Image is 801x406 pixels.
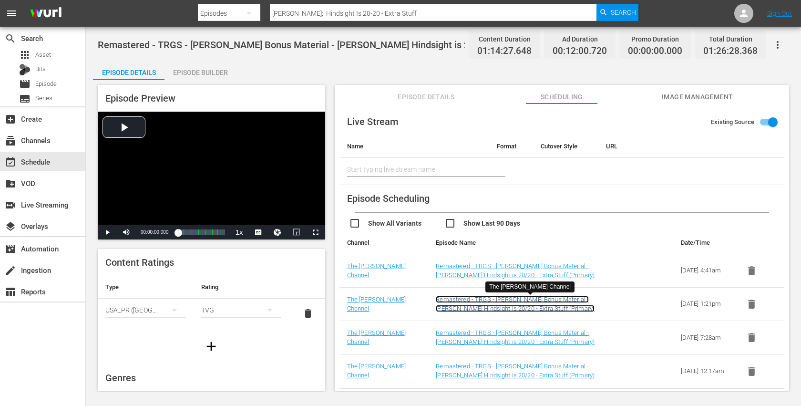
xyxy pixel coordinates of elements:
span: Search [5,33,16,44]
a: Remastered - TRGS - [PERSON_NAME] Bonus Material - [PERSON_NAME] Hindsight is 20/20 - Extra Stuff... [436,296,595,312]
div: Ad Duration [553,32,607,46]
th: Format [489,135,533,158]
div: Progress Bar [178,229,225,235]
span: Ingestion [5,265,16,276]
button: Captions [249,225,268,239]
a: Remastered - TRGS - [PERSON_NAME] Bonus Material - [PERSON_NAME] Hindsight is 20/20 - Extra Stuff... [436,363,595,379]
a: Remastered - TRGS - [PERSON_NAME] Bonus Material - [PERSON_NAME] Hindsight is 20/20 - Extra Stuff... [436,262,595,279]
th: Type [98,276,194,299]
a: The [PERSON_NAME] Channel [347,329,406,345]
span: 01:14:27.648 [477,46,532,57]
span: Scheduling [526,91,597,103]
span: Live Stream [347,116,398,127]
th: Episode Name [428,231,628,254]
span: Asset [35,50,51,60]
span: Existing Source [711,117,754,127]
span: Remastered - TRGS - [PERSON_NAME] Bonus Material - [PERSON_NAME] Hindsight is 20/20 - Extra Stuff [98,39,542,51]
span: Asset [19,49,31,61]
th: Name [339,135,489,158]
span: Schedule [5,156,16,168]
button: delete [297,302,319,325]
span: Series [35,94,52,103]
span: VOD [5,178,16,189]
th: Cutover Style [533,135,598,158]
span: delete [302,308,314,319]
a: The [PERSON_NAME] Channel [347,262,406,279]
span: Genres [105,372,136,384]
button: Playback Rate [230,225,249,239]
span: Content Ratings [105,257,174,268]
button: Search [596,4,638,21]
span: 00:00:00.000 [628,46,682,57]
div: Episode Builder [164,61,236,84]
span: Bits [35,64,46,74]
span: Live Streaming [5,199,16,211]
span: Episode [19,78,31,90]
span: Episode Details [390,91,462,103]
th: Channel [339,231,429,254]
span: Reports [5,286,16,298]
span: Create [5,114,16,125]
a: Remastered - TRGS - [PERSON_NAME] Bonus Material - [PERSON_NAME] Hindsight is 20/20 - Extra Stuff... [436,329,595,345]
button: Mute [117,225,136,239]
span: menu [6,8,17,19]
th: Date/Time [673,231,740,254]
span: 01:26:28.368 [703,46,758,57]
div: Promo Duration [628,32,682,46]
span: Automation [5,243,16,255]
button: Episode Builder [164,61,236,80]
div: Episode Details [93,61,164,84]
span: Image Management [662,91,733,103]
div: Bits [19,64,31,75]
a: Sign Out [767,10,792,17]
img: ans4CAIJ8jUAAAAAAAAAAAAAAAAAAAAAAAAgQb4GAAAAAAAAAAAAAAAAAAAAAAAAJMjXAAAAAAAAAAAAAAAAAAAAAAAAgAT5G... [23,2,69,25]
div: Video Player [98,112,325,239]
span: 00:12:00.720 [553,46,607,57]
div: The [PERSON_NAME] Channel [489,283,571,291]
button: Jump To Time [268,225,287,239]
span: 00:00:00.000 [141,229,168,235]
table: simple table [98,276,325,328]
div: TVG [201,297,282,323]
button: Play [98,225,117,239]
div: Total Duration [703,32,758,46]
span: Episode Preview [105,93,175,104]
span: Episode [35,79,57,89]
div: Content Duration [477,32,532,46]
td: [DATE] 12:17am [673,354,740,388]
span: Overlays [5,221,16,232]
th: URL [598,135,769,158]
button: Episode Details [93,61,164,80]
td: [DATE] 7:28am [673,321,740,354]
span: Channels [5,135,16,146]
span: Search [611,4,636,21]
button: Picture-in-Picture [287,225,306,239]
td: [DATE] 1:21pm [673,288,740,321]
a: The [PERSON_NAME] Channel [347,363,406,379]
span: Series [19,93,31,104]
button: Fullscreen [306,225,325,239]
a: The [PERSON_NAME] Channel [347,296,406,312]
span: Episode Scheduling [347,193,430,204]
th: Rating [194,276,289,299]
div: USA_PR ([GEOGRAPHIC_DATA] ([GEOGRAPHIC_DATA])) [105,297,186,323]
td: [DATE] 4:41am [673,254,740,288]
